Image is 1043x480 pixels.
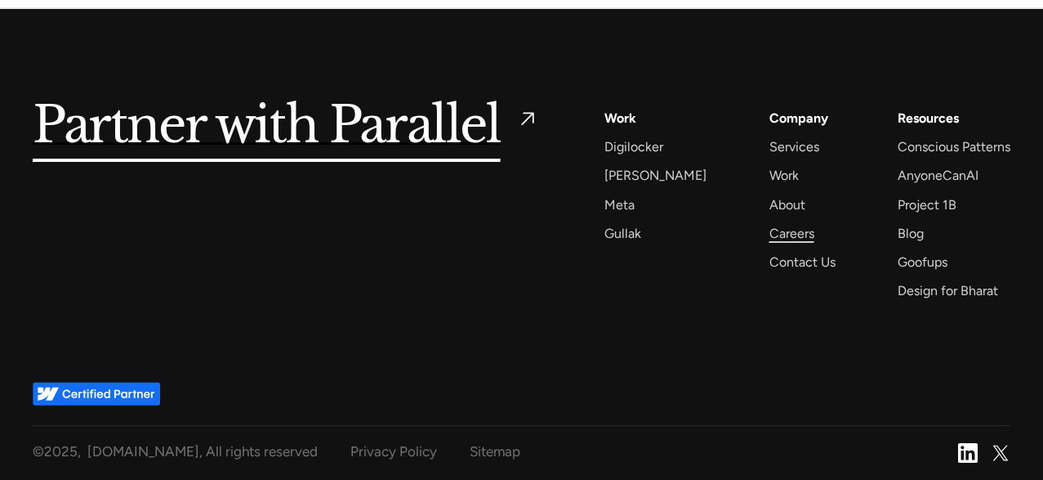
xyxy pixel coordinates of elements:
a: Sitemap [470,439,520,464]
a: Gullak [604,222,641,244]
div: Resources [898,107,959,129]
a: Conscious Patterns [898,136,1010,158]
a: Company [769,107,828,129]
a: About [769,194,805,216]
a: Privacy Policy [350,439,437,464]
a: Work [604,107,636,129]
a: Services [769,136,819,158]
a: Work [769,164,799,186]
a: AnyoneCanAI [898,164,978,186]
a: Meta [604,194,635,216]
a: Partner with Parallel [33,107,539,145]
a: Project 1B [898,194,956,216]
a: Design for Bharat [898,280,998,302]
div: © , [DOMAIN_NAME], All rights reserved [33,439,318,464]
span: 2025 [44,443,78,460]
a: Careers [769,222,814,244]
a: Blog [898,222,924,244]
a: Digilocker [604,136,663,158]
h5: Partner with Parallel [33,107,501,145]
a: [PERSON_NAME] [604,164,706,186]
a: Goofups [898,251,947,273]
a: Contact Us [769,251,836,273]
